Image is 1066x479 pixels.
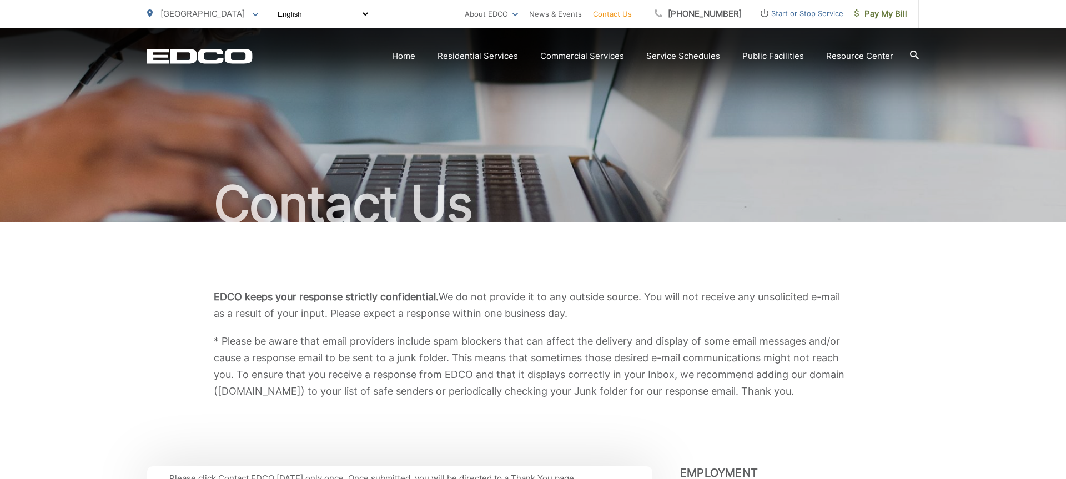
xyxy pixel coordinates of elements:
a: EDCD logo. Return to the homepage. [147,48,253,64]
a: Residential Services [438,49,518,63]
h1: Contact Us [147,177,919,232]
a: Service Schedules [646,49,720,63]
p: * Please be aware that email providers include spam blockers that can affect the delivery and dis... [214,333,852,400]
span: Pay My Bill [854,7,907,21]
a: Public Facilities [742,49,804,63]
a: Home [392,49,415,63]
a: Commercial Services [540,49,624,63]
a: About EDCO [465,7,518,21]
a: Resource Center [826,49,893,63]
b: EDCO keeps your response strictly confidential. [214,291,439,302]
p: We do not provide it to any outside source. You will not receive any unsolicited e-mail as a resu... [214,289,852,322]
select: Select a language [275,9,370,19]
a: News & Events [529,7,582,21]
span: [GEOGRAPHIC_DATA] [160,8,245,19]
a: Contact Us [593,7,632,21]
